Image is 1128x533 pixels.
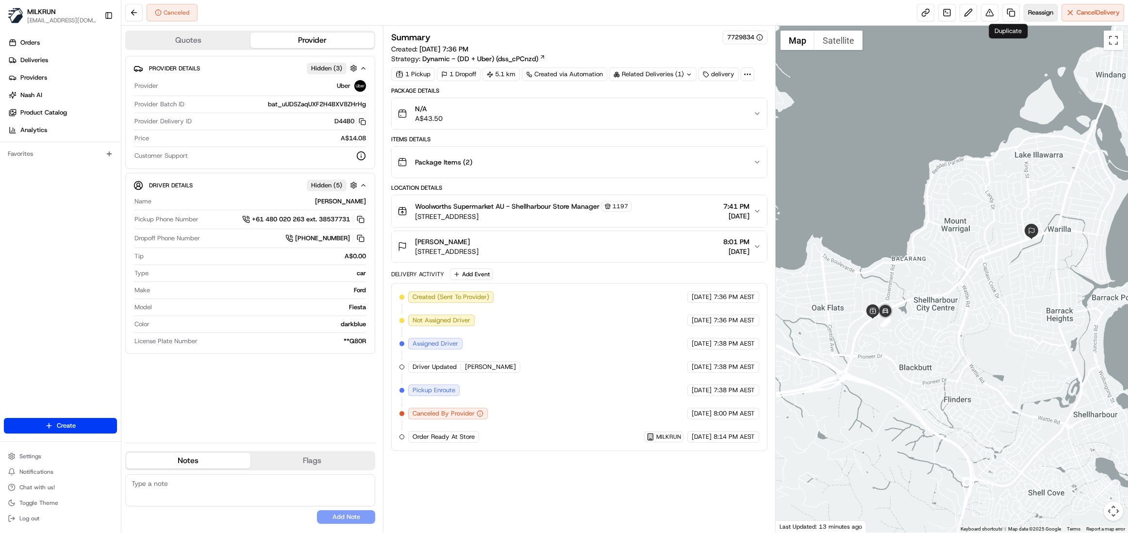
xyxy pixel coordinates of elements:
[713,386,755,395] span: 7:38 PM AEST
[4,122,121,138] a: Analytics
[1008,526,1061,532] span: Map data ©2025 Google
[19,452,41,460] span: Settings
[337,82,350,90] span: Uber
[126,33,250,48] button: Quotes
[252,215,350,224] span: +61 480 020 263 ext. 38537731
[134,286,150,295] span: Make
[1067,526,1080,532] a: Terms (opens in new tab)
[341,134,366,143] span: A$14.08
[134,82,158,90] span: Provider
[295,234,350,243] span: [PHONE_NUMBER]
[250,453,375,468] button: Flags
[19,483,55,491] span: Chat with us!
[713,339,755,348] span: 7:38 PM AEST
[285,233,366,244] a: [PHONE_NUMBER]
[692,339,712,348] span: [DATE]
[723,201,749,211] span: 7:41 PM
[307,179,360,191] button: Hidden (5)
[814,31,863,50] button: Show satellite imagery
[391,33,431,42] h3: Summary
[392,98,767,129] button: N/AA$43.50
[415,114,443,123] span: A$43.50
[134,320,149,329] span: Color
[413,363,457,371] span: Driver Updated
[20,108,67,117] span: Product Catalog
[133,177,367,193] button: Driver DetailsHidden (5)
[415,212,631,221] span: [STREET_ADDRESS]
[57,421,76,430] span: Create
[776,520,866,533] div: Last Updated: 13 minutes ago
[311,181,342,190] span: Hidden ( 5 )
[19,515,39,522] span: Log out
[698,67,739,81] div: delivery
[20,56,48,65] span: Deliveries
[1062,4,1124,21] button: CancelDelivery
[880,316,891,327] div: 7
[437,67,481,81] div: 1 Dropoff
[242,214,366,225] a: +61 480 020 263 ext. 38537731
[391,87,767,95] div: Package Details
[727,33,763,42] button: 7729834
[392,231,767,262] button: [PERSON_NAME][STREET_ADDRESS]8:01 PM[DATE]
[415,247,479,256] span: [STREET_ADDRESS]
[391,44,468,54] span: Created:
[692,293,712,301] span: [DATE]
[482,67,520,81] div: 5.1 km
[134,337,198,346] span: License Plate Number
[413,409,475,418] span: Canceled By Provider
[713,409,755,418] span: 8:00 PM AEST
[134,269,149,278] span: Type
[522,67,607,81] div: Created via Automation
[19,468,53,476] span: Notifications
[391,54,546,64] div: Strategy:
[354,80,366,92] img: uber-new-logo.jpeg
[413,433,475,441] span: Order Ready At Store
[4,450,117,463] button: Settings
[1077,8,1120,17] span: Cancel Delivery
[613,202,628,210] span: 1197
[4,496,117,510] button: Toggle Theme
[134,303,152,312] span: Model
[334,117,366,126] button: D44B0
[692,363,712,371] span: [DATE]
[465,363,516,371] span: [PERSON_NAME]
[4,481,117,494] button: Chat with us!
[391,270,444,278] div: Delivery Activity
[778,520,810,533] img: Google
[415,237,470,247] span: [PERSON_NAME]
[692,433,712,441] span: [DATE]
[692,386,712,395] span: [DATE]
[415,157,472,167] span: Package Items ( 2 )
[4,87,121,103] a: Nash AI
[422,54,538,64] span: Dynamic - (DD + Uber) (dss_cPCnzd)
[1086,526,1125,532] a: Report a map error
[20,126,47,134] span: Analytics
[4,512,117,525] button: Log out
[8,8,23,23] img: MILKRUN
[989,24,1028,38] div: Duplicate
[609,67,697,81] div: Related Deliveries (1)
[413,293,489,301] span: Created (Sent To Provider)
[835,374,846,385] div: 3
[391,135,767,143] div: Items Details
[413,339,458,348] span: Assigned Driver
[134,252,144,261] span: Tip
[391,67,435,81] div: 1 Pickup
[4,418,117,433] button: Create
[961,526,1002,533] button: Keyboard shortcuts
[27,7,56,17] button: MILKRUN
[4,35,121,50] a: Orders
[134,215,199,224] span: Pickup Phone Number
[391,184,767,192] div: Location Details
[415,104,443,114] span: N/A
[148,252,366,261] div: A$0.00
[4,70,121,85] a: Providers
[1104,31,1123,50] button: Toggle fullscreen view
[713,433,755,441] span: 8:14 PM AEST
[692,409,712,418] span: [DATE]
[723,247,749,256] span: [DATE]
[392,195,767,227] button: Woolworths Supermarket AU - Shellharbour Store Manager1197[STREET_ADDRESS]7:41 PM[DATE]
